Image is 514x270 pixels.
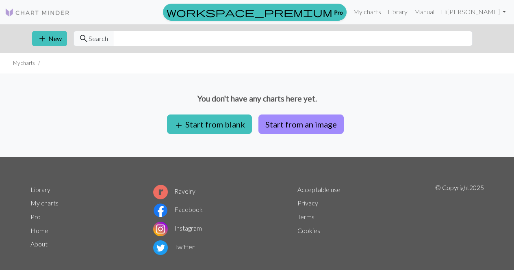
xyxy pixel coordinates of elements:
li: My charts [13,59,35,67]
span: search [79,33,89,44]
button: Start from an image [258,114,344,134]
span: workspace_premium [167,6,332,18]
img: Logo [5,8,70,17]
a: Pro [30,213,41,220]
a: Hi[PERSON_NAME] [438,4,509,20]
a: Home [30,227,48,234]
a: Cookies [297,227,320,234]
a: Ravelry [153,187,195,195]
a: Start from an image [255,119,347,127]
img: Ravelry logo [153,185,168,199]
a: Library [30,186,50,193]
a: Twitter [153,243,195,251]
p: © Copyright 2025 [435,183,484,257]
span: add [174,120,184,131]
a: Acceptable use [297,186,340,193]
img: Twitter logo [153,240,168,255]
span: Search [89,34,108,43]
a: Privacy [297,199,318,207]
a: About [30,240,48,248]
a: Pro [163,4,347,21]
a: My charts [30,199,59,207]
a: Manual [411,4,438,20]
a: Instagram [153,224,202,232]
span: add [37,33,47,44]
a: Library [384,4,411,20]
button: Start from blank [167,114,252,134]
button: New [32,31,67,46]
img: Facebook logo [153,203,168,218]
img: Instagram logo [153,222,168,236]
a: Terms [297,213,314,220]
a: Facebook [153,205,203,213]
a: My charts [350,4,384,20]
